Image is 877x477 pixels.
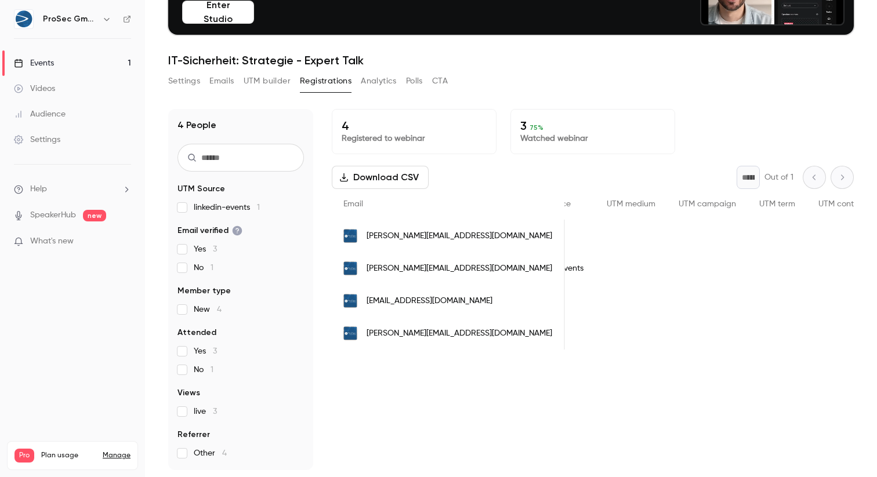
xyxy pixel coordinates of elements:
[177,285,231,297] span: Member type
[14,183,131,195] li: help-dropdown-opener
[194,243,217,255] span: Yes
[14,134,60,145] div: Settings
[530,123,543,132] span: 75 %
[361,72,397,90] button: Analytics
[213,407,217,416] span: 3
[168,53,854,67] h1: IT-Sicherheit: Strategie - Expert Talk
[818,200,866,208] span: UTM content
[342,133,487,144] p: Registered to webinar
[194,304,222,315] span: New
[343,261,357,275] img: prosec-networks.com
[759,200,795,208] span: UTM term
[194,345,217,357] span: Yes
[194,447,227,459] span: Other
[30,183,47,195] span: Help
[177,327,216,338] span: Attended
[367,230,552,242] span: [PERSON_NAME][EMAIL_ADDRESS][DOMAIN_NAME]
[332,166,429,189] button: Download CSV
[213,245,217,253] span: 3
[217,305,222,314] span: 4
[607,200,655,208] span: UTM medium
[168,72,200,90] button: Settings
[177,118,216,132] h1: 4 People
[300,72,351,90] button: Registrations
[211,264,213,272] span: 1
[432,72,448,90] button: CTA
[30,209,76,221] a: SpeakerHub
[177,183,304,459] section: facet-groups
[14,83,55,94] div: Videos
[194,262,213,274] span: No
[182,1,254,24] button: Enter Studio
[679,200,736,208] span: UTM campaign
[343,229,357,243] img: prosec-networks.com
[30,235,74,247] span: What's new
[103,451,131,460] a: Manage
[343,294,357,308] img: prosec-networks.com
[83,210,106,221] span: new
[194,364,213,376] span: No
[764,172,793,183] p: Out of 1
[15,10,33,28] img: ProSec GmbH
[177,183,225,195] span: UTM Source
[194,202,260,213] span: linkedin-events
[520,133,665,144] p: Watched webinar
[342,119,487,133] p: 4
[194,406,217,417] span: live
[177,387,200,399] span: Views
[41,451,96,460] span: Plan usage
[520,119,665,133] p: 3
[367,295,492,307] span: [EMAIL_ADDRESS][DOMAIN_NAME]
[14,57,54,69] div: Events
[367,263,552,275] span: [PERSON_NAME][EMAIL_ADDRESS][DOMAIN_NAME]
[343,326,357,340] img: prosec-networks.com
[15,449,34,463] span: Pro
[209,72,234,90] button: Emails
[43,13,97,25] h6: ProSec GmbH
[213,347,217,355] span: 3
[257,203,260,212] span: 1
[367,327,552,340] span: [PERSON_NAME][EMAIL_ADDRESS][DOMAIN_NAME]
[211,366,213,374] span: 1
[343,200,363,208] span: Email
[222,449,227,457] span: 4
[244,72,291,90] button: UTM builder
[177,225,242,236] span: Email verified
[177,429,210,440] span: Referrer
[406,72,423,90] button: Polls
[14,108,66,120] div: Audience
